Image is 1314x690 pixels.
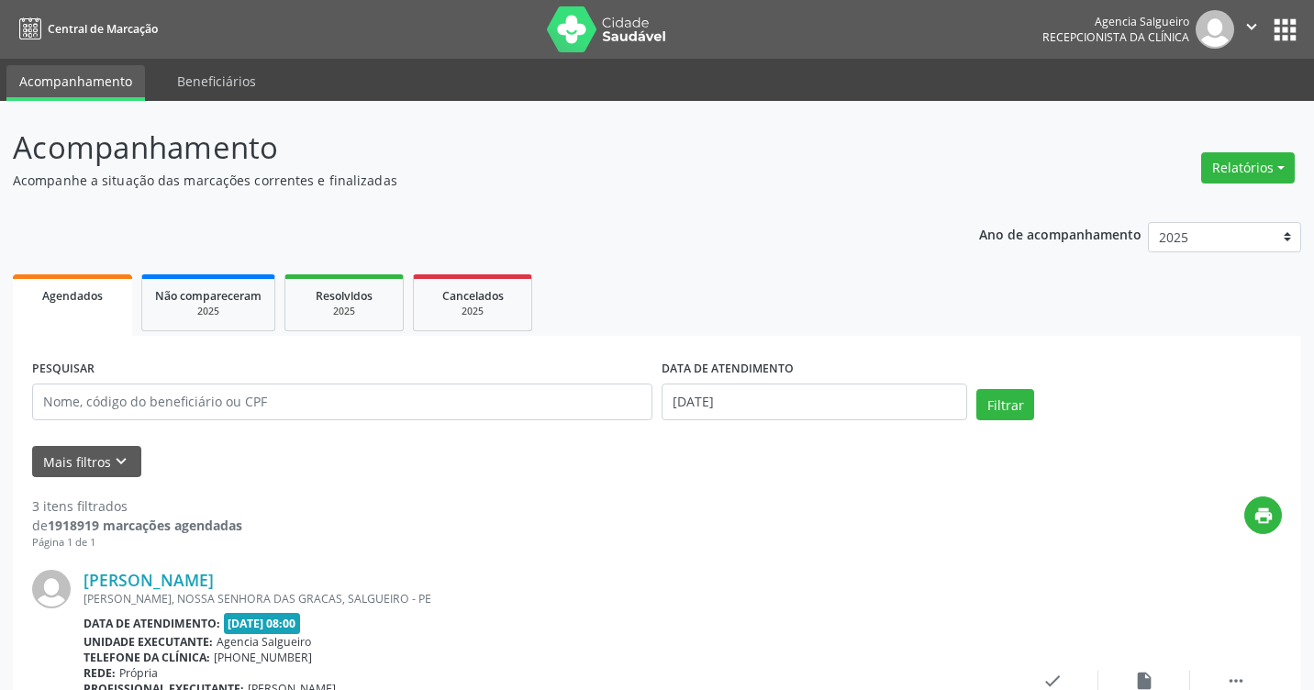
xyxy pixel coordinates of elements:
button: apps [1269,14,1301,46]
i:  [1242,17,1262,37]
a: Beneficiários [164,65,269,97]
span: Central de Marcação [48,21,158,37]
b: Unidade executante: [84,634,213,650]
div: [PERSON_NAME], NOSSA SENHORA DAS GRACAS, SALGUEIRO - PE [84,591,1007,607]
b: Data de atendimento: [84,616,220,631]
button: Filtrar [976,389,1034,420]
span: [DATE] 08:00 [224,613,301,634]
button: print [1244,496,1282,534]
div: 2025 [427,305,518,318]
div: Agencia Salgueiro [1042,14,1189,29]
span: [PHONE_NUMBER] [214,650,312,665]
span: Agendados [42,288,103,304]
div: 3 itens filtrados [32,496,242,516]
input: Nome, código do beneficiário ou CPF [32,384,652,420]
b: Rede: [84,665,116,681]
p: Acompanhe a situação das marcações correntes e finalizadas [13,171,915,190]
p: Ano de acompanhamento [979,222,1141,245]
span: Cancelados [442,288,504,304]
div: 2025 [298,305,390,318]
button: Relatórios [1201,152,1295,184]
span: Resolvidos [316,288,373,304]
div: Página 1 de 1 [32,535,242,551]
label: PESQUISAR [32,355,95,384]
span: Não compareceram [155,288,262,304]
label: DATA DE ATENDIMENTO [662,355,794,384]
span: Própria [119,665,158,681]
a: Acompanhamento [6,65,145,101]
i: print [1253,506,1274,526]
i: keyboard_arrow_down [111,451,131,472]
a: Central de Marcação [13,14,158,44]
button: Mais filtroskeyboard_arrow_down [32,446,141,478]
div: 2025 [155,305,262,318]
img: img [1196,10,1234,49]
p: Acompanhamento [13,125,915,171]
img: img [32,570,71,608]
input: Selecione um intervalo [662,384,967,420]
div: de [32,516,242,535]
strong: 1918919 marcações agendadas [48,517,242,534]
b: Telefone da clínica: [84,650,210,665]
span: Agencia Salgueiro [217,634,311,650]
button:  [1234,10,1269,49]
a: [PERSON_NAME] [84,570,214,590]
span: Recepcionista da clínica [1042,29,1189,45]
